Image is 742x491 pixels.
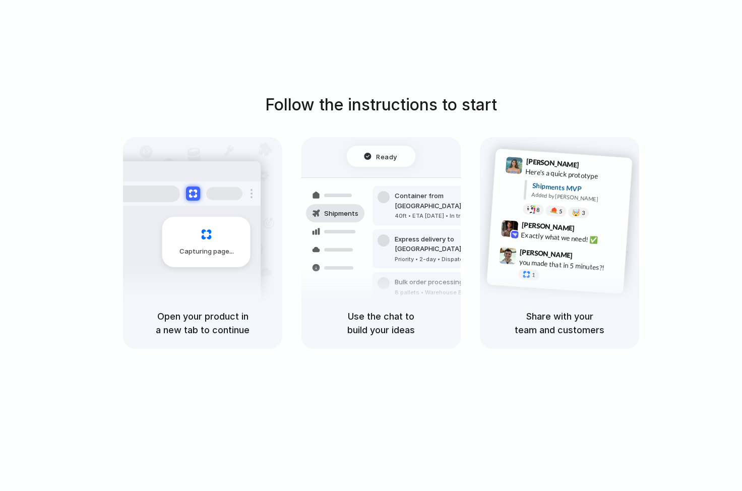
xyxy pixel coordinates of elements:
span: 3 [582,210,585,216]
span: 1 [532,272,535,278]
h5: Use the chat to build your ideas [314,310,449,337]
span: [PERSON_NAME] [521,219,575,234]
span: Shipments [324,209,358,219]
span: 9:47 AM [576,251,596,263]
div: 40ft • ETA [DATE] • In transit [395,212,504,220]
span: [PERSON_NAME] [520,247,573,261]
div: you made that in 5 minutes?! [519,257,620,274]
div: Priority • 2-day • Dispatched [395,255,504,264]
div: Added by [PERSON_NAME] [531,191,624,205]
div: Container from [GEOGRAPHIC_DATA] [395,191,504,211]
h5: Share with your team and customers [492,310,627,337]
span: [PERSON_NAME] [526,156,579,170]
span: 8 [536,207,540,213]
span: 5 [559,209,563,214]
div: Express delivery to [GEOGRAPHIC_DATA] [395,234,504,254]
span: Capturing page [179,247,235,257]
div: 🤯 [572,209,581,216]
div: Here's a quick prototype [525,166,626,183]
h1: Follow the instructions to start [265,93,497,117]
div: Bulk order processing [395,277,488,287]
span: 9:41 AM [582,161,603,173]
div: 8 pallets • Warehouse B • Packed [395,288,488,297]
div: Shipments MVP [532,180,625,197]
div: Exactly what we need! ✅ [521,230,622,247]
span: 9:42 AM [578,224,598,236]
h5: Open your product in a new tab to continue [135,310,270,337]
span: Ready [377,151,398,161]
